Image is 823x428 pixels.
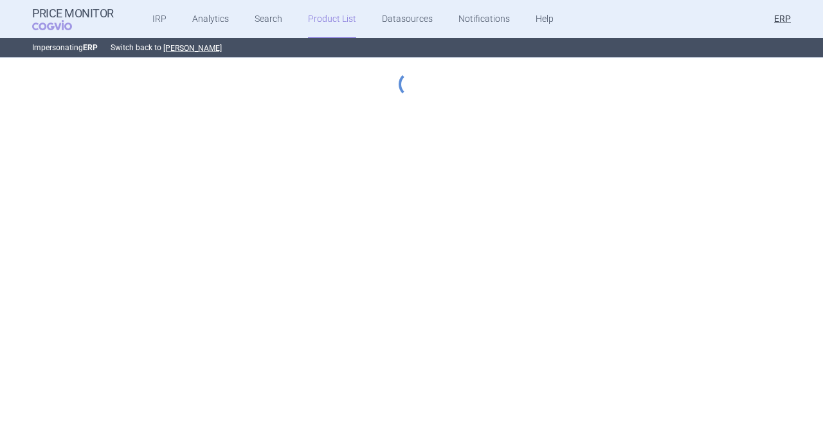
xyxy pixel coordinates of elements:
[32,7,114,20] strong: Price Monitor
[32,20,90,30] span: COGVIO
[32,7,114,32] a: Price MonitorCOGVIO
[163,43,222,53] button: [PERSON_NAME]
[32,38,791,57] p: Impersonating Switch back to
[83,43,98,52] strong: ERP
